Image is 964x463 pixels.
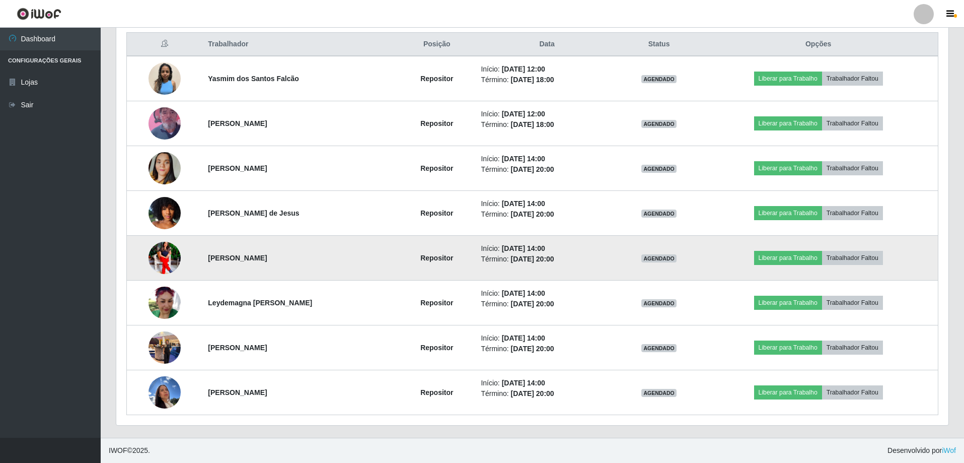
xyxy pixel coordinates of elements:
[641,344,677,352] span: AGENDADO
[822,72,883,86] button: Trabalhador Faltou
[481,209,613,220] li: Término:
[502,65,545,73] time: [DATE] 12:00
[149,95,181,152] img: 1752090635186.jpeg
[481,243,613,254] li: Início:
[208,344,267,352] strong: [PERSON_NAME]
[754,341,822,355] button: Liberar para Trabalho
[149,62,181,95] img: 1751205248263.jpeg
[149,287,181,319] img: 1754944379156.jpeg
[822,385,883,400] button: Trabalhador Faltou
[481,299,613,309] li: Término:
[208,254,267,262] strong: [PERSON_NAME]
[17,8,61,20] img: CoreUI Logo
[420,209,453,217] strong: Repositor
[641,120,677,128] span: AGENDADO
[481,199,613,209] li: Início:
[149,238,181,278] img: 1751311767272.jpeg
[754,296,822,310] button: Liberar para Trabalho
[208,388,267,396] strong: [PERSON_NAME]
[149,140,181,197] img: 1748562791419.jpeg
[754,72,822,86] button: Liberar para Trabalho
[754,116,822,130] button: Liberar para Trabalho
[822,116,883,130] button: Trabalhador Faltou
[887,445,956,456] span: Desenvolvido por
[481,378,613,388] li: Início:
[149,371,181,414] img: 1755200036324.jpeg
[822,251,883,265] button: Trabalhador Faltou
[420,254,453,262] strong: Repositor
[481,75,613,85] li: Término:
[208,299,312,307] strong: Leydemagna [PERSON_NAME]
[822,161,883,175] button: Trabalhador Faltou
[109,446,127,454] span: IWOF
[822,341,883,355] button: Trabalhador Faltou
[208,75,299,83] strong: Yasmim dos Santos Falcão
[942,446,956,454] a: iWof
[754,161,822,175] button: Liberar para Trabalho
[420,299,453,307] strong: Repositor
[481,333,613,344] li: Início:
[641,389,677,397] span: AGENDADO
[481,109,613,119] li: Início:
[149,326,181,369] img: 1755095833793.jpeg
[699,33,938,56] th: Opções
[420,388,453,396] strong: Repositor
[502,244,545,252] time: [DATE] 14:00
[754,206,822,220] button: Liberar para Trabalho
[481,344,613,354] li: Término:
[481,64,613,75] li: Início:
[208,209,299,217] strong: [PERSON_NAME] de Jesus
[511,120,554,128] time: [DATE] 18:00
[511,165,554,173] time: [DATE] 20:00
[641,165,677,173] span: AGENDADO
[502,379,545,387] time: [DATE] 14:00
[641,75,677,83] span: AGENDADO
[502,289,545,297] time: [DATE] 14:00
[475,33,619,56] th: Data
[511,345,554,353] time: [DATE] 20:00
[481,154,613,164] li: Início:
[511,210,554,218] time: [DATE] 20:00
[420,119,453,127] strong: Repositor
[641,254,677,262] span: AGENDADO
[109,445,150,456] span: © 2025 .
[502,110,545,118] time: [DATE] 12:00
[641,210,677,218] span: AGENDADO
[420,164,453,172] strong: Repositor
[511,255,554,263] time: [DATE] 20:00
[511,300,554,308] time: [DATE] 20:00
[502,334,545,342] time: [DATE] 14:00
[822,206,883,220] button: Trabalhador Faltou
[149,184,181,242] img: 1749065164355.jpeg
[619,33,699,56] th: Status
[502,200,545,208] time: [DATE] 14:00
[481,164,613,175] li: Término:
[481,254,613,264] li: Término:
[641,299,677,307] span: AGENDADO
[511,389,554,398] time: [DATE] 20:00
[481,119,613,130] li: Término:
[208,164,267,172] strong: [PERSON_NAME]
[399,33,475,56] th: Posição
[208,119,267,127] strong: [PERSON_NAME]
[754,251,822,265] button: Liberar para Trabalho
[481,288,613,299] li: Início:
[502,155,545,163] time: [DATE] 14:00
[511,76,554,84] time: [DATE] 18:00
[481,388,613,399] li: Término:
[822,296,883,310] button: Trabalhador Faltou
[754,385,822,400] button: Liberar para Trabalho
[202,33,399,56] th: Trabalhador
[420,344,453,352] strong: Repositor
[420,75,453,83] strong: Repositor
